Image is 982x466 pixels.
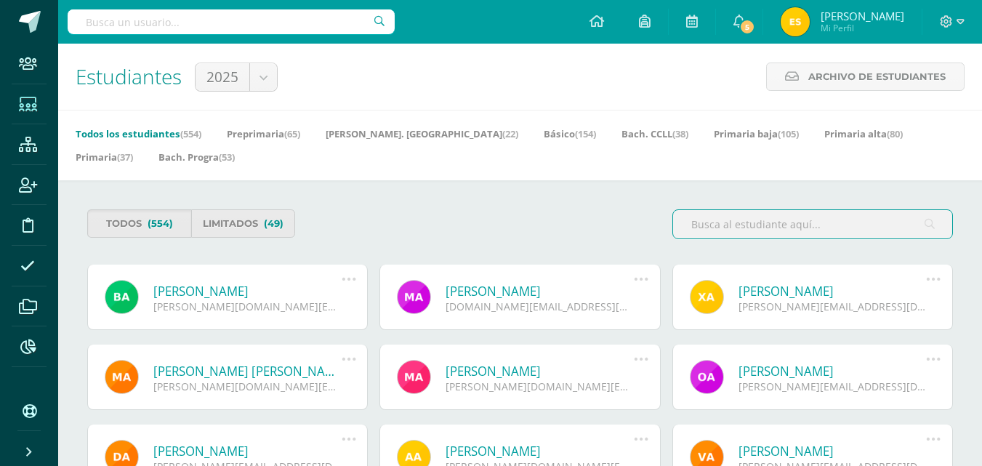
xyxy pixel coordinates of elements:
span: [PERSON_NAME] [821,9,904,23]
a: Primaria alta(80) [824,122,903,145]
input: Busca al estudiante aquí... [673,210,952,238]
span: (49) [264,210,283,237]
a: [PERSON_NAME] [446,283,634,300]
span: Mi Perfil [821,22,904,34]
div: [PERSON_NAME][DOMAIN_NAME][EMAIL_ADDRESS][DOMAIN_NAME] [153,300,342,313]
span: (53) [219,150,235,164]
span: 2025 [206,63,238,91]
a: Todos los estudiantes(554) [76,122,201,145]
span: (37) [117,150,133,164]
a: [PERSON_NAME] [153,283,342,300]
a: [PERSON_NAME]. [GEOGRAPHIC_DATA](22) [326,122,518,145]
span: Archivo de Estudiantes [808,63,946,90]
a: Primaria baja(105) [714,122,799,145]
a: 2025 [196,63,277,91]
span: (105) [778,127,799,140]
input: Busca un usuario... [68,9,395,34]
span: (154) [575,127,596,140]
a: [PERSON_NAME] [738,363,927,379]
span: (554) [148,210,173,237]
div: [DOMAIN_NAME][EMAIL_ADDRESS][DOMAIN_NAME] [446,300,634,313]
a: Todos(554) [87,209,191,238]
span: (554) [180,127,201,140]
div: [PERSON_NAME][DOMAIN_NAME][EMAIL_ADDRESS][DOMAIN_NAME] [446,379,634,393]
span: (38) [672,127,688,140]
a: [PERSON_NAME] [446,363,634,379]
a: [PERSON_NAME] [738,443,927,459]
a: Limitados(49) [191,209,295,238]
a: Primaria(37) [76,145,133,169]
a: Archivo de Estudiantes [766,63,965,91]
span: Estudiantes [76,63,182,90]
a: Básico(154) [544,122,596,145]
span: (80) [887,127,903,140]
div: [PERSON_NAME][EMAIL_ADDRESS][DOMAIN_NAME] [738,300,927,313]
a: Bach. Progra(53) [158,145,235,169]
a: Bach. CCLL(38) [621,122,688,145]
a: [PERSON_NAME] [PERSON_NAME] [153,363,342,379]
span: 5 [739,19,755,35]
span: (22) [502,127,518,140]
a: [PERSON_NAME] [446,443,634,459]
div: [PERSON_NAME][EMAIL_ADDRESS][DOMAIN_NAME] [738,379,927,393]
span: (65) [284,127,300,140]
a: Preprimaria(65) [227,122,300,145]
div: [PERSON_NAME][DOMAIN_NAME][EMAIL_ADDRESS][DOMAIN_NAME] [153,379,342,393]
a: [PERSON_NAME] [738,283,927,300]
img: 0abf21bd2d0a573e157d53e234304166.png [781,7,810,36]
a: [PERSON_NAME] [153,443,342,459]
